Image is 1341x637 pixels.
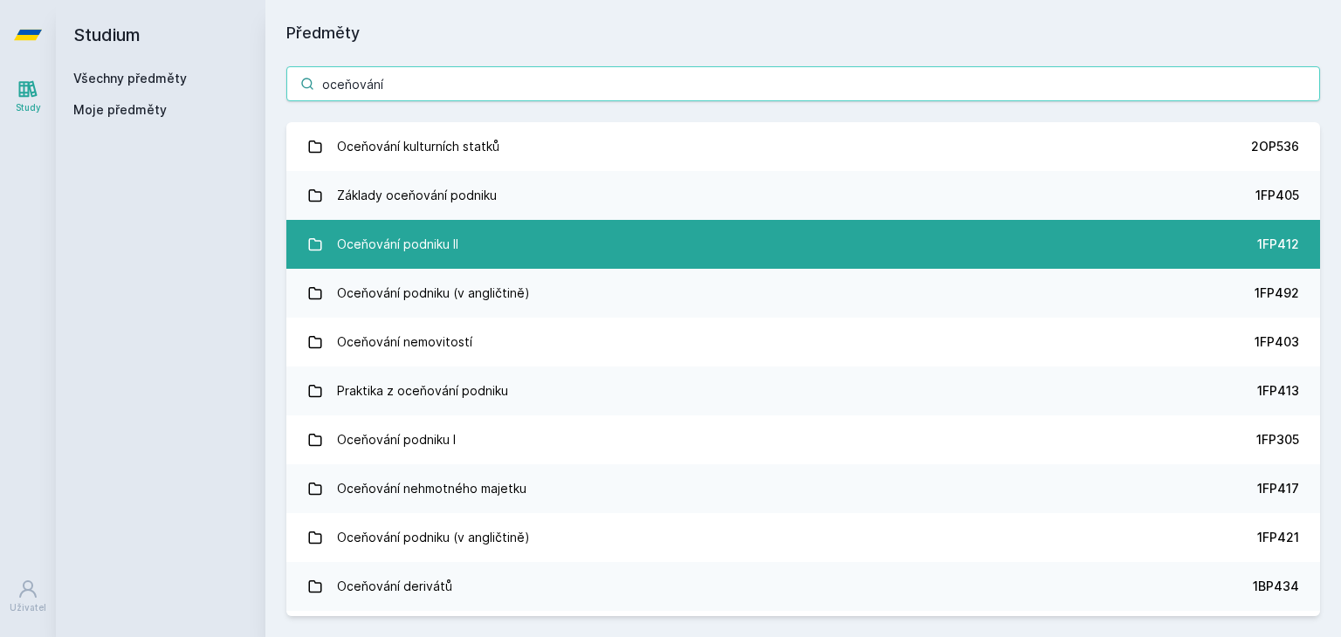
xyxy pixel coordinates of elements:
div: 1FP417 [1257,480,1299,497]
a: Uživatel [3,570,52,623]
a: Oceňování podniku II 1FP412 [286,220,1320,269]
h1: Předměty [286,21,1320,45]
div: Oceňování derivátů [337,569,452,604]
div: Oceňování podniku (v angličtině) [337,276,530,311]
a: Oceňování podniku I 1FP305 [286,415,1320,464]
a: Základy oceňování podniku 1FP405 [286,171,1320,220]
span: Moje předměty [73,101,167,119]
div: Oceňování kulturních statků [337,129,499,164]
div: Oceňování podniku I [337,422,456,457]
div: 1BP434 [1253,578,1299,595]
a: Oceňování podniku (v angličtině) 1FP421 [286,513,1320,562]
div: Praktika z oceňování podniku [337,373,508,408]
div: Oceňování podniku II [337,227,458,262]
a: Oceňování nemovitostí 1FP403 [286,318,1320,366]
div: 1FP305 [1256,431,1299,449]
div: Základy oceňování podniku [337,178,497,213]
div: 1FP403 [1255,333,1299,351]
div: 1FP405 [1255,187,1299,204]
div: 1FP412 [1257,236,1299,253]
div: Oceňování nehmotného majetku [337,471,526,506]
div: Study [16,101,41,114]
a: Oceňování podniku (v angličtině) 1FP492 [286,269,1320,318]
a: Study [3,70,52,123]
div: 1FP492 [1255,284,1299,302]
div: 2OP536 [1251,138,1299,155]
a: Oceňování nehmotného majetku 1FP417 [286,464,1320,513]
div: Oceňování nemovitostí [337,325,472,360]
div: Oceňování podniku (v angličtině) [337,520,530,555]
div: 1FP413 [1257,382,1299,400]
a: Oceňování derivátů 1BP434 [286,562,1320,611]
div: Uživatel [10,601,46,614]
input: Název nebo ident předmětu… [286,66,1320,101]
a: Oceňování kulturních statků 2OP536 [286,122,1320,171]
div: 1FP421 [1257,529,1299,546]
a: Všechny předměty [73,71,187,86]
a: Praktika z oceňování podniku 1FP413 [286,366,1320,415]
